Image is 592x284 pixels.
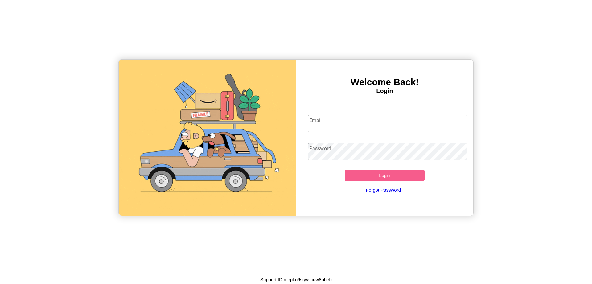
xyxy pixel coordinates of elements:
[296,87,473,95] h4: Login
[296,77,473,87] h3: Welcome Back!
[260,275,332,284] p: Support ID: mepko6styyscuw8pheb
[345,170,425,181] button: Login
[305,181,465,199] a: Forgot Password?
[119,60,296,216] img: gif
